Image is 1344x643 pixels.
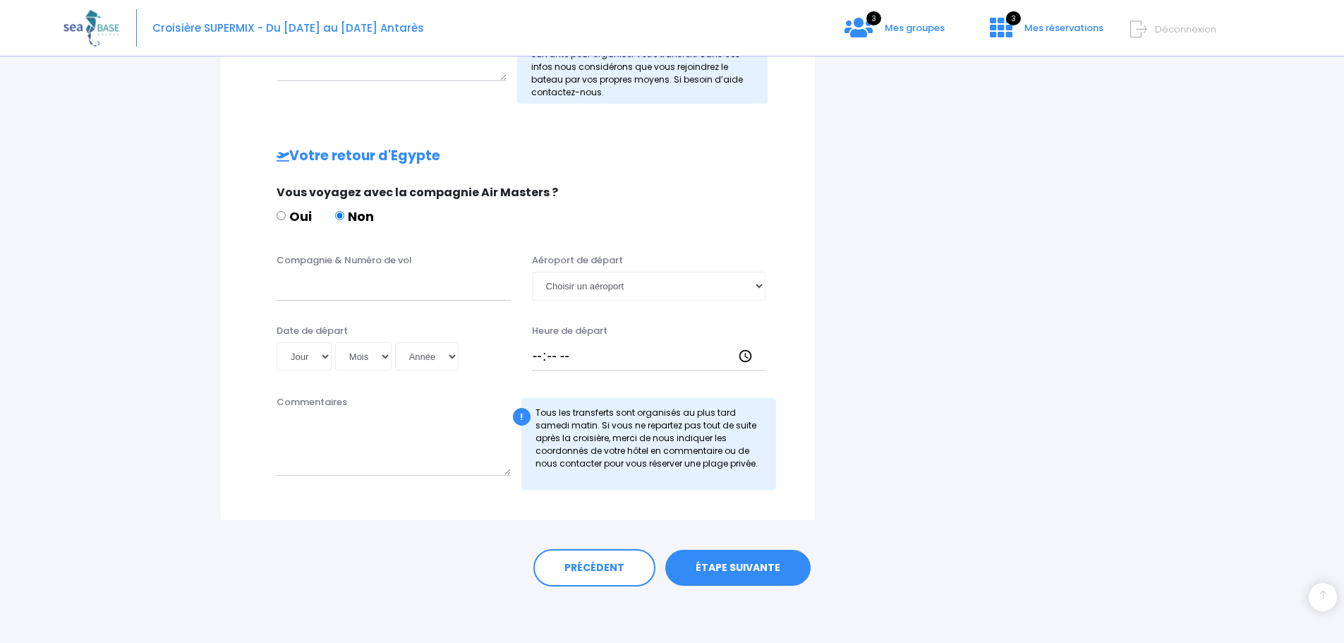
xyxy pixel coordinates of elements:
[248,148,787,164] h2: Votre retour d'Egypte
[532,253,623,268] label: Aéroport de départ
[277,211,286,220] input: Oui
[513,408,531,426] div: !
[277,395,347,409] label: Commentaires
[1024,21,1103,35] span: Mes réservations
[533,549,655,587] a: PRÉCÉDENT
[335,211,344,220] input: Non
[335,207,374,226] label: Non
[532,324,607,338] label: Heure de départ
[1155,23,1216,36] span: Déconnexion
[665,550,811,587] a: ÉTAPE SUIVANTE
[1006,11,1021,25] span: 3
[277,324,348,338] label: Date de départ
[152,20,424,35] span: Croisière SUPERMIX - Du [DATE] au [DATE] Antarès
[277,253,412,268] label: Compagnie & Numéro de vol
[885,21,945,35] span: Mes groupes
[833,26,956,40] a: 3 Mes groupes
[277,184,558,200] span: Vous voyagez avec la compagnie Air Masters ?
[866,11,881,25] span: 3
[277,207,312,226] label: Oui
[979,26,1112,40] a: 3 Mes réservations
[521,398,777,490] div: Tous les transferts sont organisés au plus tard samedi matin. Si vous ne repartez pas tout de sui...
